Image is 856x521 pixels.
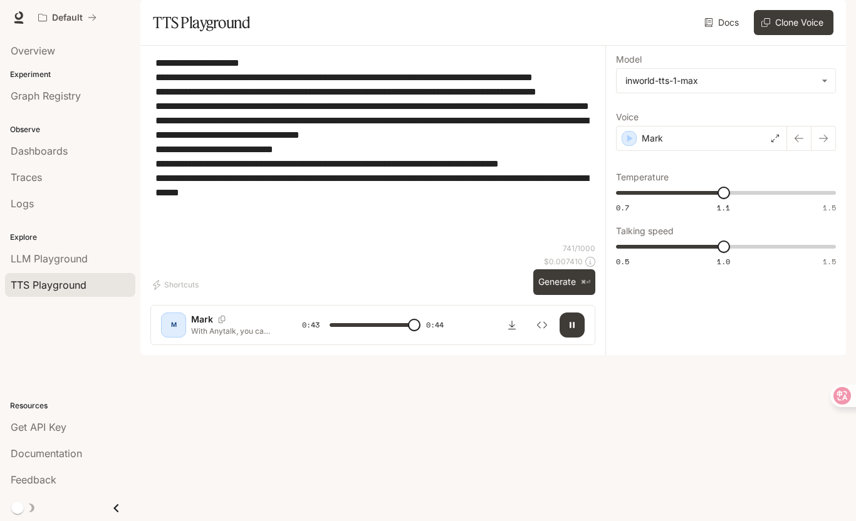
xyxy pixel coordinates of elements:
button: Inspect [530,312,555,338]
p: Mark [191,313,213,326]
p: Voice [616,113,639,121]
div: inworld-tts-1-max [625,75,815,87]
span: 0.7 [616,202,629,213]
span: 0:44 [426,319,444,331]
p: Talking speed [616,227,674,235]
button: Generate⌘⏎ [533,269,595,295]
span: 0.5 [616,256,629,267]
span: 1.0 [717,256,730,267]
p: Mark [642,132,663,145]
button: All workspaces [33,5,102,30]
p: Temperature [616,173,669,182]
div: M [164,315,184,335]
button: Copy Voice ID [213,316,231,323]
a: Docs [702,10,744,35]
h1: TTS Playground [153,10,250,35]
button: Shortcuts [150,275,204,295]
span: 0:43 [302,319,320,331]
p: Model [616,55,642,64]
p: With Anytalk, you can: Instantly convert speech into accurate text — whether it’s meetings, lectu... [191,326,272,336]
span: 1.1 [717,202,730,213]
span: 1.5 [823,256,836,267]
button: Download audio [499,312,525,338]
button: Clone Voice [754,10,833,35]
div: inworld-tts-1-max [617,69,835,93]
span: 1.5 [823,202,836,213]
p: ⌘⏎ [581,279,590,286]
p: Default [52,13,83,23]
